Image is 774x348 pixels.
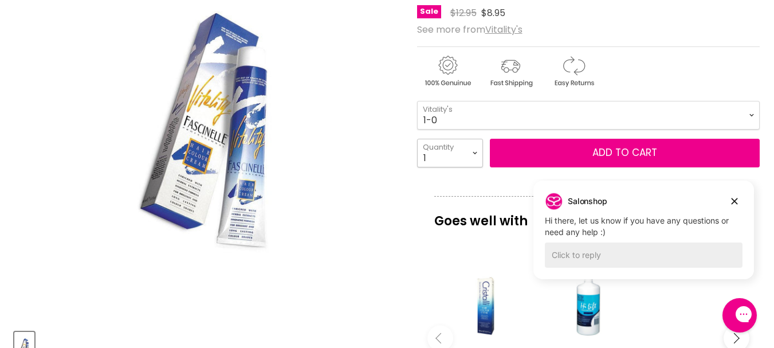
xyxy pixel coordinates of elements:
[525,179,763,296] iframe: Gorgias live chat campaigns
[434,196,742,234] p: Goes well with
[485,23,522,36] a: Vitality's
[490,139,760,167] button: Add to cart
[450,6,477,19] span: $12.95
[592,146,657,159] span: Add to cart
[417,54,478,89] img: genuine.gif
[717,294,763,337] iframe: Gorgias live chat messenger
[543,54,604,89] img: returns.gif
[417,139,483,167] select: Quantity
[481,6,505,19] span: $8.95
[480,54,541,89] img: shipping.gif
[417,5,441,18] span: Sale
[417,23,522,36] span: See more from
